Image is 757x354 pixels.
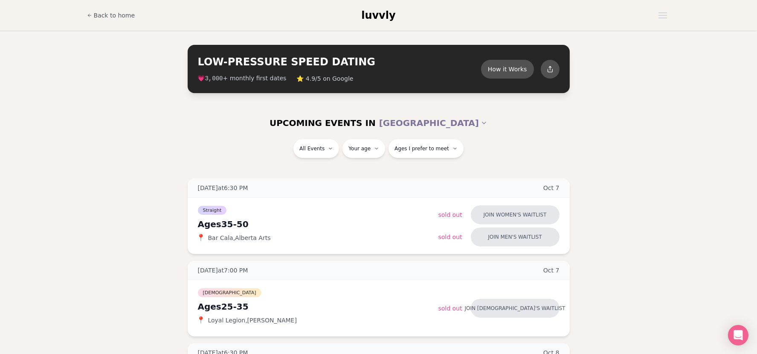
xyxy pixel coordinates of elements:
[481,60,534,79] button: How it Works
[198,266,248,275] span: [DATE] at 7:00 PM
[296,74,353,83] span: ⭐ 4.9/5 on Google
[471,205,560,224] button: Join women's waitlist
[361,9,395,22] a: luvvly
[342,139,385,158] button: Your age
[198,301,438,313] div: Ages 25-35
[270,117,376,129] span: UPCOMING EVENTS IN
[198,234,205,241] span: 📍
[361,9,395,21] span: luvvly
[208,316,297,325] span: Loyal Legion , [PERSON_NAME]
[198,218,438,230] div: Ages 35-50
[198,55,481,69] h2: LOW-PRESSURE SPEED DATING
[543,266,560,275] span: Oct 7
[471,299,560,318] button: Join [DEMOGRAPHIC_DATA]'s waitlist
[471,228,560,246] button: Join men's waitlist
[205,75,223,82] span: 3,000
[728,325,748,345] div: Open Intercom Messenger
[379,114,487,132] button: [GEOGRAPHIC_DATA]
[438,211,462,218] span: Sold Out
[198,74,287,83] span: 💗 + monthly first dates
[208,234,271,242] span: Bar Cala , Alberta Arts
[198,288,261,297] span: [DEMOGRAPHIC_DATA]
[293,139,339,158] button: All Events
[348,145,371,152] span: Your age
[198,206,227,215] span: Straight
[389,139,464,158] button: Ages I prefer to meet
[87,7,135,24] a: Back to home
[438,234,462,240] span: Sold Out
[94,11,135,20] span: Back to home
[543,184,560,192] span: Oct 7
[198,317,205,324] span: 📍
[299,145,325,152] span: All Events
[198,184,248,192] span: [DATE] at 6:30 PM
[655,9,670,22] button: Open menu
[394,145,449,152] span: Ages I prefer to meet
[438,305,462,312] span: Sold Out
